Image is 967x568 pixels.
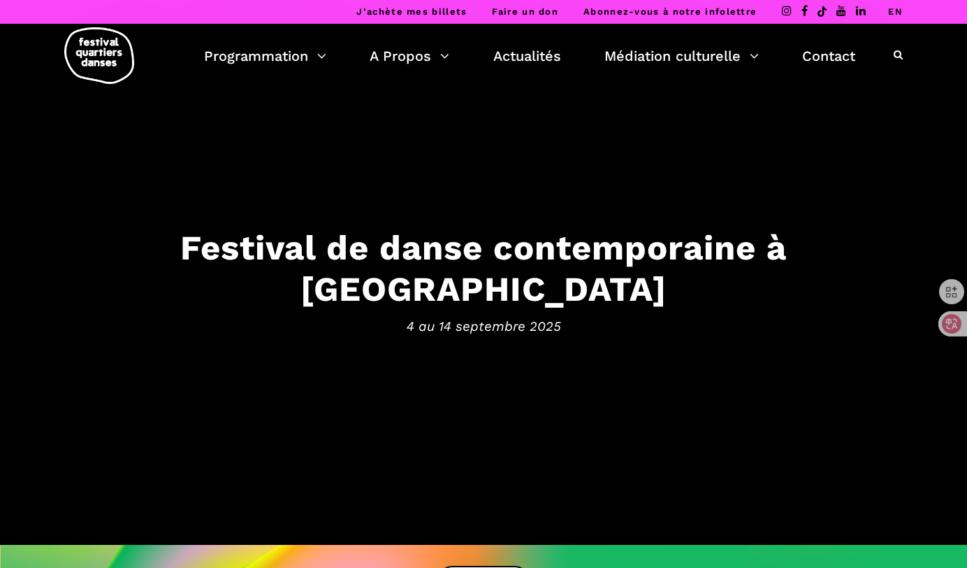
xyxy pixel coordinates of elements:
a: Faire un don [492,6,558,17]
a: A Propos [370,44,449,68]
a: Contact [802,44,855,68]
h3: Festival de danse contemporaine à [GEOGRAPHIC_DATA] [50,227,917,309]
a: Médiation culturelle [604,44,759,68]
a: J’achète mes billets [356,6,467,17]
a: EN [888,6,903,17]
a: Abonnez-vous à notre infolettre [583,6,757,17]
a: Programmation [204,44,326,68]
img: logo-fqd-med [64,27,134,84]
span: 4 au 14 septembre 2025 [50,316,917,337]
a: Actualités [493,44,561,68]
